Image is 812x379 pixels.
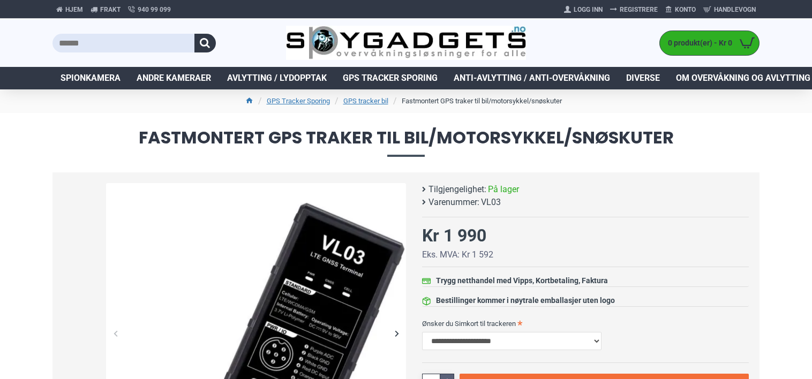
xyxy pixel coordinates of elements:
a: Avlytting / Lydopptak [219,67,335,89]
span: Frakt [100,5,121,14]
span: Spionkamera [61,72,121,85]
span: På lager [488,183,519,196]
a: Diverse [618,67,668,89]
div: Trygg netthandel med Vipps, Kortbetaling, Faktura [436,275,608,286]
span: GPS Tracker Sporing [343,72,438,85]
span: Fastmontert GPS traker til bil/motorsykkel/snøskuter [52,129,760,156]
b: Varenummer: [428,196,479,209]
span: 940 99 099 [138,5,171,14]
div: Bestillinger kommer i nøytrale emballasjer uten logo [436,295,615,306]
span: Andre kameraer [137,72,211,85]
div: Previous slide [61,180,103,191]
img: SpyGadgets.no [286,26,527,60]
a: Logg Inn [560,1,606,18]
a: Konto [661,1,700,18]
span: Om overvåkning og avlytting [676,72,810,85]
div: Previous slide [106,324,125,343]
a: Registrere [606,1,661,18]
span: Hjem [65,5,83,14]
span: Konto [675,5,696,14]
div: Kr 1 990 [422,223,486,248]
a: GPS Tracker Sporing [267,96,330,107]
b: Tilgjengelighet: [428,183,486,196]
span: Anti-avlytting / Anti-overvåkning [454,72,610,85]
span: Registrere [620,5,658,14]
div: Next slide [61,170,103,180]
a: Andre kameraer [129,67,219,89]
a: GPS tracker bil [343,96,388,107]
span: Handlevogn [714,5,756,14]
span: Avlytting / Lydopptak [227,72,327,85]
a: Anti-avlytting / Anti-overvåkning [446,67,618,89]
a: Handlevogn [700,1,760,18]
span: VL03 [481,196,501,209]
a: GPS Tracker Sporing [335,67,446,89]
span: Logg Inn [574,5,603,14]
span: 0 produkt(er) - Kr 0 [660,37,735,49]
div: Next slide [387,324,406,343]
span: Diverse [626,72,660,85]
a: Spionkamera [52,67,129,89]
a: 0 produkt(er) - Kr 0 [660,31,759,55]
label: Ønsker du Simkort til trackeren [422,315,749,332]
